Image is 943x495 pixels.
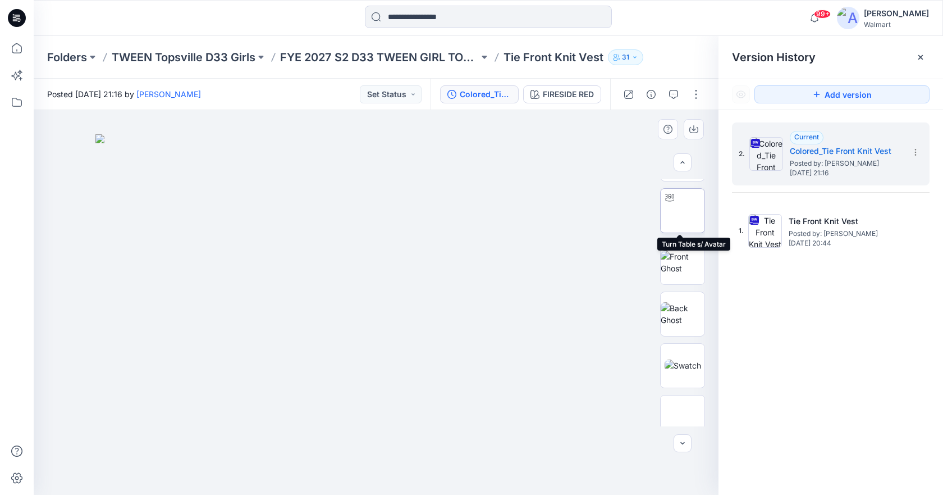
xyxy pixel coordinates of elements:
a: [PERSON_NAME] [136,89,201,99]
button: FIRESIDE RED [523,85,601,103]
a: FYE 2027 S2 D33 TWEEN GIRL TOPSVILLE [280,49,479,65]
h5: Colored_Tie Front Knit Vest [790,144,902,158]
span: Posted by: Gwen Hine [789,228,901,239]
button: Close [916,53,925,62]
span: 1. [739,226,744,236]
img: Colored_Tie Front Knit Vest [749,137,783,171]
div: Walmart [864,20,929,29]
img: Swatch [665,360,701,371]
span: [DATE] 21:16 [790,169,902,177]
div: FIRESIDE RED [543,88,594,101]
p: 31 [622,51,629,63]
span: Posted by: Gwen Hine [790,158,902,169]
img: Tie Front Knit Vest [748,214,782,248]
h5: Tie Front Knit Vest [789,215,901,228]
div: [PERSON_NAME] [864,7,929,20]
img: Back Ghost [661,302,704,326]
a: TWEEN Topsville D33 Girls [112,49,255,65]
span: Version History [732,51,816,64]
a: Folders [47,49,87,65]
button: Colored_Tie Front Knit Vest [440,85,519,103]
span: 99+ [814,10,831,19]
span: 2. [739,149,745,159]
span: Current [794,133,819,141]
img: avatar [837,7,859,29]
img: Front Ghost [661,251,704,274]
p: Tie Front Knit Vest [503,49,603,65]
span: [DATE] 20:44 [789,239,901,247]
div: Colored_Tie Front Knit Vest [460,88,511,101]
span: Posted [DATE] 21:16 by [47,88,201,100]
button: 31 [608,49,643,65]
button: Details [642,85,660,103]
button: Add version [754,85,930,103]
button: Show Hidden Versions [732,85,750,103]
